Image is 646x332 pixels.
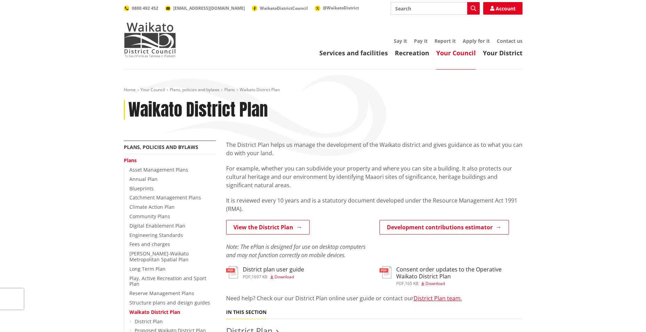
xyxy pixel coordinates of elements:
[165,5,245,11] a: [EMAIL_ADDRESS][DOMAIN_NAME]
[129,213,170,220] a: Community Plans
[396,282,523,286] div: ,
[483,2,523,15] a: Account
[243,275,304,279] div: ,
[226,164,523,189] p: For example, whether you can subdivide your property and where you can site a building. It also p...
[243,274,250,280] span: pdf
[380,220,509,235] a: Development contributions estimator
[380,266,523,285] a: Consent order updates to the Operative Waikato District Plan pdf,165 KB Download
[315,5,359,11] a: @WaikatoDistrict
[141,87,165,93] a: Your Council
[226,196,523,213] p: It is reviewed every 10 years and is a statutory document developed under the Resource Management...
[405,280,418,286] span: 165 KB
[323,5,359,11] span: @WaikatoDistrict
[129,275,206,287] a: Play, Active Recreation and Sport Plan
[394,38,407,44] a: Say it
[135,318,163,325] a: District Plan
[483,49,523,57] a: Your District
[129,309,180,315] a: Waikato District Plan
[252,274,268,280] span: 1697 KB
[129,185,154,192] a: Blueprints
[124,144,198,150] a: Plans, policies and bylaws
[129,250,189,263] a: [PERSON_NAME]-Waikato Metropolitan Spatial Plan
[224,87,235,93] a: Plans
[129,266,166,272] a: Long Term Plan
[414,38,428,44] a: Pay it
[319,49,388,57] a: Services and facilities
[226,243,366,259] em: Note: The ePlan is designed for use on desktop computers and may not function correctly on mobile...
[124,87,523,93] nav: breadcrumb
[226,266,304,279] a: District plan user guide pdf,1697 KB Download
[129,204,175,210] a: Climate Action Plan
[129,290,194,297] a: Reserve Management Plans
[436,49,476,57] a: Your Council
[226,266,238,278] img: document-pdf.svg
[129,241,170,247] a: Fees and charges
[226,141,523,157] p: The District Plan helps us manage the development of the Waikato district and gives guidance as t...
[132,5,158,11] span: 0800 492 452
[129,299,210,306] a: Structure plans and design guides
[252,5,308,11] a: WaikatoDistrictCouncil
[243,266,304,273] h3: District plan user guide
[395,49,429,57] a: Recreation
[240,87,280,93] span: Waikato District Plan
[173,5,245,11] span: [EMAIL_ADDRESS][DOMAIN_NAME]
[463,38,490,44] a: Apply for it
[128,100,268,120] h1: Waikato District Plan
[226,220,310,235] a: View the District Plan
[414,294,462,302] a: District Plan team.
[226,294,523,302] p: Need help? Check our our District Plan online user guide or contact our
[129,166,188,173] a: Asset Management Plans
[380,266,391,278] img: document-pdf.svg
[260,5,308,11] span: WaikatoDistrictCouncil
[124,22,176,57] img: Waikato District Council - Te Kaunihera aa Takiwaa o Waikato
[124,5,158,11] a: 0800 492 452
[170,87,220,93] a: Plans, policies and bylaws
[391,2,480,15] input: Search input
[434,38,456,44] a: Report it
[129,194,201,201] a: Catchment Management Plans
[129,222,185,229] a: Digital Enablement Plan
[226,309,266,315] h5: In this section
[129,232,183,238] a: Engineering Standards
[396,280,404,286] span: pdf
[425,280,445,286] span: Download
[274,274,294,280] span: Download
[124,87,136,93] a: Home
[124,157,137,164] a: Plans
[396,266,523,279] h3: Consent order updates to the Operative Waikato District Plan
[497,38,523,44] a: Contact us
[129,176,158,182] a: Annual Plan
